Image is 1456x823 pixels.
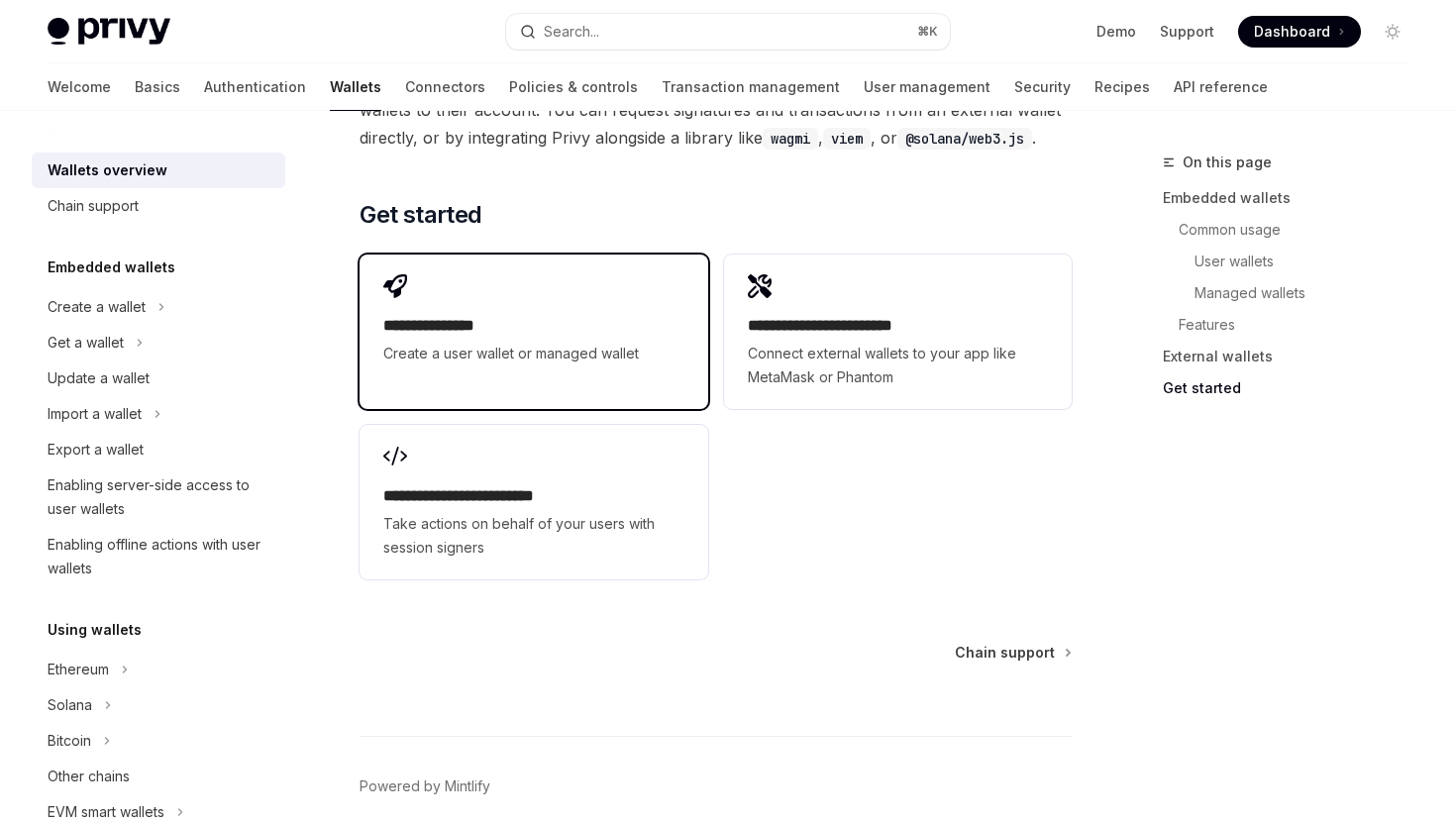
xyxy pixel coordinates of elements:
[1014,63,1071,111] a: Security
[32,432,285,467] a: Export a wallet
[32,153,285,188] a: Wallets overview
[360,199,481,231] span: Get started
[1238,16,1361,48] a: Dashboard
[48,366,150,390] div: Update a wallet
[135,63,180,111] a: Basics
[32,360,285,396] a: Update a wallet
[864,63,990,111] a: User management
[48,63,111,111] a: Welcome
[48,331,124,355] div: Get a wallet
[48,658,109,681] div: Ethereum
[917,24,938,40] span: ⌘ K
[1094,63,1150,111] a: Recipes
[48,765,130,788] div: Other chains
[1195,246,1424,277] a: User wallets
[1179,214,1424,246] a: Common usage
[405,63,485,111] a: Connectors
[330,63,381,111] a: Wallets
[1160,22,1214,42] a: Support
[48,473,273,521] div: Enabling server-side access to user wallets
[48,158,167,182] div: Wallets overview
[48,18,170,46] img: light logo
[32,527,285,586] a: Enabling offline actions with user wallets
[32,467,285,527] a: Enabling server-side access to user wallets
[662,63,840,111] a: Transaction management
[32,188,285,224] a: Chain support
[1096,22,1136,42] a: Demo
[48,295,146,319] div: Create a wallet
[897,128,1032,150] code: @solana/web3.js
[32,759,285,794] a: Other chains
[48,729,91,753] div: Bitcoin
[48,533,273,580] div: Enabling offline actions with user wallets
[48,402,142,426] div: Import a wallet
[1195,277,1424,309] a: Managed wallets
[204,63,306,111] a: Authentication
[1163,341,1424,372] a: External wallets
[383,512,683,560] span: Take actions on behalf of your users with session signers
[1174,63,1268,111] a: API reference
[955,643,1070,663] a: Chain support
[48,256,175,279] h5: Embedded wallets
[48,194,139,218] div: Chain support
[1183,151,1272,174] span: On this page
[1179,309,1424,341] a: Features
[509,63,638,111] a: Policies & controls
[383,342,683,365] span: Create a user wallet or managed wallet
[1254,22,1330,42] span: Dashboard
[360,776,490,796] a: Powered by Mintlify
[955,643,1055,663] span: Chain support
[48,693,92,717] div: Solana
[763,128,818,150] code: wagmi
[748,342,1048,389] span: Connect external wallets to your app like MetaMask or Phantom
[544,20,599,44] div: Search...
[48,618,142,642] h5: Using wallets
[1163,182,1424,214] a: Embedded wallets
[506,14,949,50] button: Search...⌘K
[1377,16,1408,48] button: Toggle dark mode
[1163,372,1424,404] a: Get started
[48,438,144,462] div: Export a wallet
[823,128,871,150] code: viem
